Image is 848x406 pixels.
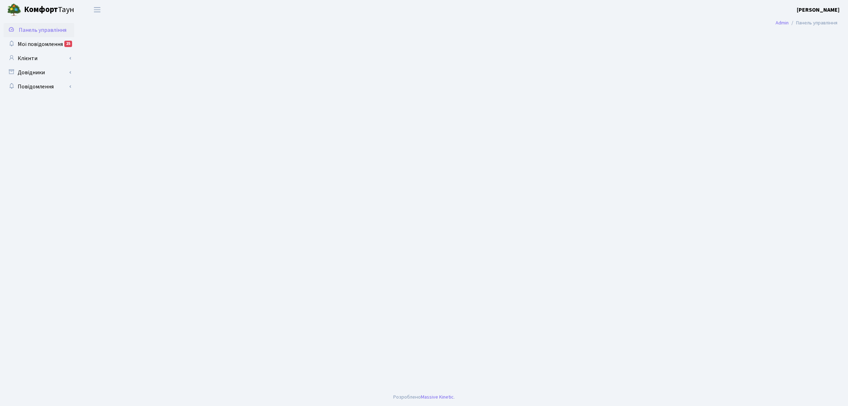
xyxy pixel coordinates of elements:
a: Панель управління [4,23,74,37]
a: Мої повідомлення25 [4,37,74,51]
button: Переключити навігацію [88,4,106,16]
a: Клієнти [4,51,74,65]
div: Розроблено . [393,393,455,401]
img: logo.png [7,3,21,17]
span: Мої повідомлення [18,40,63,48]
span: Таун [24,4,74,16]
a: Довідники [4,65,74,80]
a: Admin [776,19,789,27]
a: Повідомлення [4,80,74,94]
b: Комфорт [24,4,58,15]
span: Панель управління [19,26,66,34]
nav: breadcrumb [765,16,848,30]
a: Massive Kinetic [421,393,454,401]
a: [PERSON_NAME] [797,6,840,14]
div: 25 [64,41,72,47]
li: Панель управління [789,19,837,27]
